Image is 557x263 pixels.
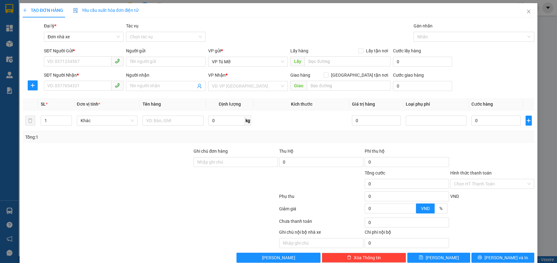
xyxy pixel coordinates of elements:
[393,57,452,67] input: Cước lấy hàng
[393,81,452,91] input: Cước giao hàng
[278,193,364,204] div: Phụ thu
[278,218,364,229] div: Chưa thanh toán
[290,81,307,91] span: Giao
[143,102,161,107] span: Tên hàng
[414,23,433,28] label: Gán nhãn
[44,47,124,54] div: SĐT Người Gửi
[73,8,78,13] img: icon
[352,116,401,126] input: 0
[365,229,449,238] div: Chi phí nội bộ
[439,206,442,211] span: %
[329,72,391,79] span: [GEOGRAPHIC_DATA] tận nơi
[48,32,120,41] span: Đơn nhà xe
[126,72,206,79] div: Người nhận
[471,102,493,107] span: Cước hàng
[212,57,284,66] span: VP Tú Mỡ
[28,83,37,88] span: plus
[25,134,215,141] div: Tổng: 1
[126,23,138,28] label: Tác vụ
[365,148,449,157] div: Phí thu hộ
[23,8,63,13] span: TẠO ĐƠN HÀNG
[67,117,70,121] span: up
[23,8,27,12] span: plus
[291,102,312,107] span: Kích thước
[278,205,364,216] div: Giảm giá
[290,56,305,66] span: Lấy
[352,102,375,107] span: Giá trị hàng
[126,47,206,54] div: Người gửi
[81,116,134,125] span: Khác
[409,208,416,213] span: Decrease Value
[208,47,288,54] div: VP gửi
[450,194,459,199] span: VND
[44,23,56,28] span: Đại lý
[411,209,414,213] span: down
[322,253,406,263] button: deleteXóa Thông tin
[411,204,414,208] span: up
[421,206,430,211] span: VND
[25,116,35,126] button: delete
[208,73,226,78] span: VP Nhận
[197,84,202,88] span: user-add
[347,255,351,260] span: delete
[279,238,363,248] input: Nhập ghi chú
[403,98,469,110] th: Loại phụ phí
[407,253,470,263] button: save[PERSON_NAME]
[143,116,203,126] input: VD: Bàn, Ghế
[419,255,423,260] span: save
[279,149,293,154] span: Thu Hộ
[305,56,391,66] input: Dọc đường
[115,83,120,88] span: phone
[245,116,251,126] span: kg
[426,254,459,261] span: [PERSON_NAME]
[526,9,531,14] span: close
[471,253,534,263] button: printer[PERSON_NAME] và In
[194,149,228,154] label: Ghi chú đơn hàng
[478,255,482,260] span: printer
[484,254,528,261] span: [PERSON_NAME] và In
[307,81,391,91] input: Dọc đường
[526,118,532,123] span: plus
[219,102,241,107] span: Định lượng
[67,121,70,125] span: down
[41,102,46,107] span: SL
[115,59,120,64] span: phone
[290,48,308,53] span: Lấy hàng
[520,3,537,21] button: Close
[77,102,100,107] span: Đơn vị tính
[365,170,385,175] span: Tổng cước
[450,170,492,175] label: Hình thức thanh toán
[290,73,310,78] span: Giao hàng
[393,48,421,53] label: Cước lấy hàng
[363,47,391,54] span: Lấy tận nơi
[354,254,381,261] span: Xóa Thông tin
[236,253,321,263] button: [PERSON_NAME]
[73,8,139,13] span: Yêu cầu xuất hóa đơn điện tử
[194,157,278,167] input: Ghi chú đơn hàng
[65,121,72,125] span: Decrease Value
[526,116,532,126] button: plus
[262,254,295,261] span: [PERSON_NAME]
[393,73,424,78] label: Cước giao hàng
[65,116,72,121] span: Increase Value
[279,229,363,238] div: Ghi chú nội bộ nhà xe
[28,80,38,90] button: plus
[409,204,416,208] span: Increase Value
[44,72,124,79] div: SĐT Người Nhận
